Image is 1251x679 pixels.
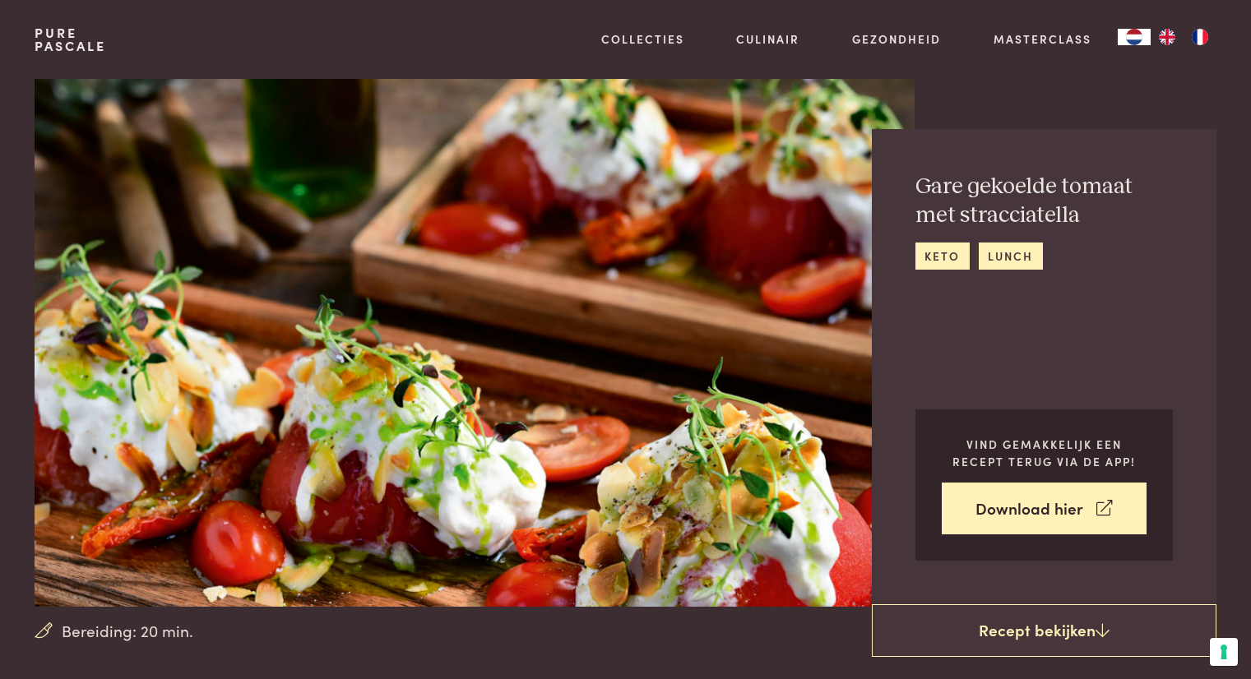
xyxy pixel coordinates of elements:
a: NL [1118,29,1151,45]
a: PurePascale [35,26,106,53]
button: Uw voorkeuren voor toestemming voor trackingtechnologieën [1210,638,1238,666]
a: FR [1184,29,1216,45]
img: Gare gekoelde tomaat met stracciatella [35,79,914,607]
a: lunch [979,242,1043,270]
a: Masterclass [994,30,1091,48]
div: Language [1118,29,1151,45]
ul: Language list [1151,29,1216,45]
a: Culinair [736,30,799,48]
a: Gezondheid [852,30,941,48]
h2: Gare gekoelde tomaat met stracciatella [915,173,1173,229]
a: Collecties [601,30,684,48]
aside: Language selected: Nederlands [1118,29,1216,45]
a: Download hier [942,483,1147,534]
a: Recept bekijken [872,604,1216,657]
a: EN [1151,29,1184,45]
a: keto [915,242,970,270]
p: Vind gemakkelijk een recept terug via de app! [942,436,1147,469]
span: Bereiding: 20 min. [62,619,193,643]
